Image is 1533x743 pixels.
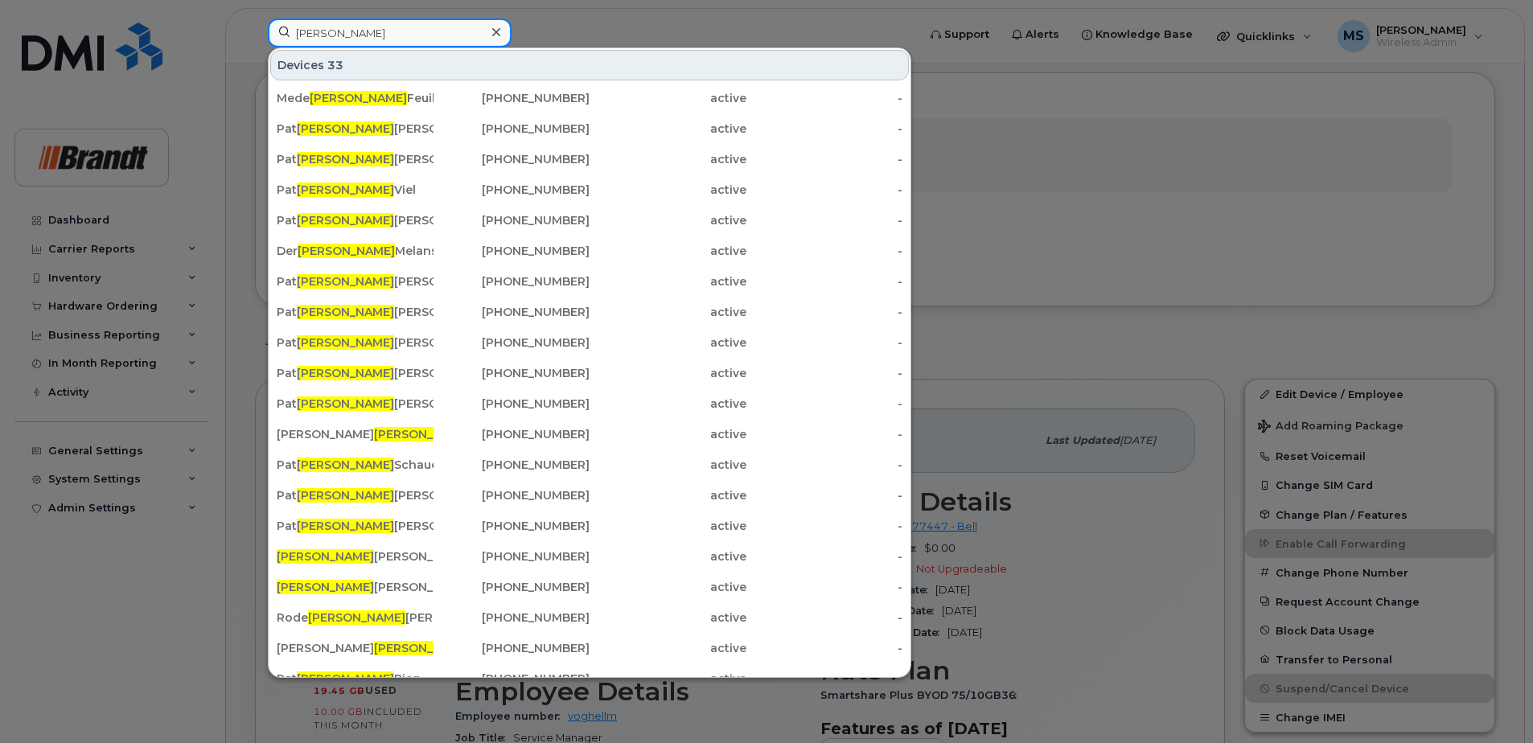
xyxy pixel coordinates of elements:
div: Pat [PERSON_NAME] [277,151,434,167]
span: [PERSON_NAME] [374,641,471,655]
div: [PHONE_NUMBER] [434,487,590,503]
a: Pat[PERSON_NAME][PERSON_NAME][PHONE_NUMBER]active- [270,298,909,326]
div: [PERSON_NAME] er [277,426,434,442]
a: Mede[PERSON_NAME]Feuiltault[PHONE_NUMBER]active- [270,84,909,113]
div: active [590,579,746,595]
a: Rode[PERSON_NAME][PERSON_NAME][PHONE_NUMBER]active- [270,603,909,632]
div: active [590,365,746,381]
a: Pat[PERSON_NAME][PERSON_NAME][PHONE_NUMBER]active- [270,389,909,418]
a: Pat[PERSON_NAME]Schauerte[PHONE_NUMBER]active- [270,450,909,479]
input: Find something... [268,18,512,47]
div: - [746,610,903,626]
div: active [590,243,746,259]
div: - [746,487,903,503]
div: active [590,151,746,167]
div: [PHONE_NUMBER] [434,610,590,626]
div: - [746,243,903,259]
div: [PHONE_NUMBER] [434,121,590,137]
div: [PHONE_NUMBER] [434,212,590,228]
span: [PERSON_NAME] [297,488,394,503]
div: active [590,273,746,289]
div: [PHONE_NUMBER] [434,457,590,473]
span: [PERSON_NAME] [297,519,394,533]
div: [PERSON_NAME] [277,579,434,595]
div: - [746,518,903,534]
span: [PERSON_NAME] [297,335,394,350]
div: [PHONE_NUMBER] [434,640,590,656]
div: [PHONE_NUMBER] [434,273,590,289]
a: [PERSON_NAME][PERSON_NAME]er[PHONE_NUMBER]active- [270,420,909,449]
div: [PHONE_NUMBER] [434,335,590,351]
div: Pat Viel [277,182,434,198]
div: active [590,457,746,473]
div: - [746,671,903,687]
div: - [746,304,903,320]
div: - [746,579,903,595]
div: - [746,90,903,106]
div: - [746,273,903,289]
div: [PERSON_NAME] [277,548,434,564]
div: active [590,671,746,687]
span: [PERSON_NAME] [297,396,394,411]
div: active [590,212,746,228]
div: Mede Feuiltault [277,90,434,106]
div: Der Melanson [277,243,434,259]
div: - [746,182,903,198]
span: [PERSON_NAME] [308,610,405,625]
a: [PERSON_NAME][PERSON_NAME]er[PHONE_NUMBER]active- [270,634,909,663]
div: active [590,610,746,626]
div: [PHONE_NUMBER] [434,671,590,687]
div: [PHONE_NUMBER] [434,518,590,534]
div: Pat [PERSON_NAME] [277,518,434,534]
div: Pat [PERSON_NAME] [277,273,434,289]
a: Pat[PERSON_NAME]Viel[PHONE_NUMBER]active- [270,175,909,204]
div: [PHONE_NUMBER] [434,548,590,564]
a: Pat[PERSON_NAME][PERSON_NAME][PHONE_NUMBER]active- [270,206,909,235]
span: [PERSON_NAME] [297,671,394,686]
div: - [746,396,903,412]
span: [PERSON_NAME] [277,580,374,594]
div: Pat [PERSON_NAME] [277,335,434,351]
a: Pat[PERSON_NAME][PERSON_NAME][PHONE_NUMBER]active- [270,359,909,388]
div: - [746,121,903,137]
a: Pat[PERSON_NAME][PERSON_NAME][PHONE_NUMBER]active- [270,481,909,510]
div: active [590,426,746,442]
div: - [746,212,903,228]
span: [PERSON_NAME] [297,458,394,472]
div: - [746,426,903,442]
span: [PERSON_NAME] [298,244,395,258]
span: 33 [327,57,343,73]
div: - [746,548,903,564]
span: [PERSON_NAME] [374,427,471,441]
div: [PHONE_NUMBER] [434,243,590,259]
span: [PERSON_NAME] [297,305,394,319]
span: [PERSON_NAME] [297,183,394,197]
a: Pat[PERSON_NAME][PERSON_NAME][PHONE_NUMBER]active- [270,114,909,143]
div: [PERSON_NAME] er [277,640,434,656]
div: Pat [PERSON_NAME] [277,487,434,503]
div: - [746,335,903,351]
span: [PERSON_NAME] [297,366,394,380]
span: [PERSON_NAME] [277,549,374,564]
div: [PHONE_NUMBER] [434,365,590,381]
div: active [590,182,746,198]
a: Pat[PERSON_NAME]Pion[PHONE_NUMBER]active- [270,664,909,693]
div: Devices [270,50,909,80]
div: active [590,304,746,320]
div: [PHONE_NUMBER] [434,151,590,167]
div: - [746,457,903,473]
div: Rode [PERSON_NAME] [277,610,434,626]
div: Pat [PERSON_NAME] [277,365,434,381]
div: Pat [PERSON_NAME] [277,396,434,412]
div: - [746,151,903,167]
a: Pat[PERSON_NAME][PERSON_NAME][PHONE_NUMBER]active- [270,511,909,540]
div: active [590,487,746,503]
div: Pat [PERSON_NAME] [277,121,434,137]
span: [PERSON_NAME] [310,91,407,105]
div: [PHONE_NUMBER] [434,396,590,412]
span: [PERSON_NAME] [297,121,394,136]
div: active [590,518,746,534]
div: active [590,90,746,106]
a: Der[PERSON_NAME]Melanson[PHONE_NUMBER]active- [270,236,909,265]
div: Pat [PERSON_NAME] [277,304,434,320]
